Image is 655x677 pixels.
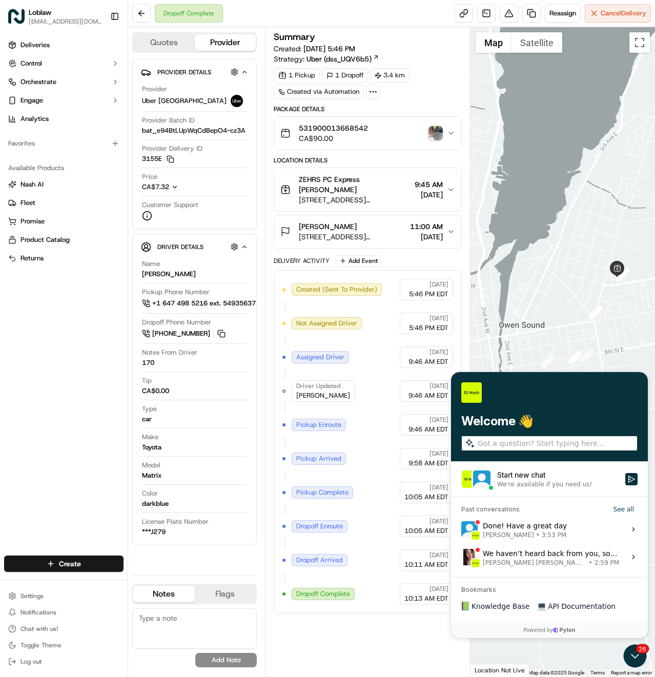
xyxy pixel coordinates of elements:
[429,483,448,491] span: [DATE]
[404,560,448,569] span: 10:11 AM EDT
[21,625,58,633] span: Chat with us!
[370,68,410,83] div: 3.4 km
[133,34,195,51] button: Quotes
[274,105,462,113] div: Package Details
[408,459,448,468] span: 9:58 AM EDT
[541,355,554,368] div: 11
[21,254,44,263] span: Returns
[152,299,256,308] span: +1 647 498 5216 ext. 54935637
[21,608,56,617] span: Notifications
[29,7,51,17] button: Loblaw
[4,37,124,53] a: Deliveries
[589,306,602,320] div: 6
[429,449,448,458] span: [DATE]
[8,235,119,244] a: Product Catalog
[4,176,124,193] button: Nash AI
[142,328,227,339] button: [PHONE_NUMBER]
[299,195,411,205] span: [STREET_ADDRESS][PERSON_NAME]
[142,415,152,424] div: car
[274,117,461,150] button: 531900013668542CA$90.00photo_proof_of_delivery image
[601,9,646,18] span: Cancel Delivery
[622,643,650,671] iframe: Open customer support
[408,425,448,434] span: 9:46 AM EDT
[409,323,448,333] span: 5:46 PM EDT
[4,195,124,211] button: Fleet
[274,257,330,265] div: Delivery Activity
[306,54,379,64] a: Uber (dss_UQV6b5)
[157,68,211,76] span: Provider Details
[299,133,368,143] span: CA$90.00
[549,9,576,18] span: Reassign
[274,32,315,42] h3: Summary
[408,357,448,366] span: 9:46 AM EDT
[142,443,161,452] div: Toyota
[142,298,273,309] a: +1 647 498 5216 ext. 54935637
[274,54,379,64] div: Strategy:
[473,663,507,676] img: Google
[4,232,124,248] button: Product Catalog
[4,638,124,652] button: Toggle Theme
[195,34,256,51] button: Provider
[142,85,167,94] span: Provider
[142,126,245,135] span: bat_e94BtLUpWqCdBepO4-cz3A
[133,586,195,602] button: Notes
[428,126,443,140] img: photo_proof_of_delivery image
[142,182,169,191] span: CA$7.32
[59,559,81,569] span: Create
[21,658,42,666] span: Log out
[274,168,461,211] button: ZEHRS PC Express [PERSON_NAME][STREET_ADDRESS][PERSON_NAME]9:45 AM[DATE]
[21,59,42,68] span: Control
[157,243,203,251] span: Driver Details
[21,198,35,208] span: Fleet
[8,8,25,25] img: Loblaw
[415,179,443,190] span: 9:45 AM
[580,349,593,362] div: 5
[296,353,344,362] span: Assigned Driver
[142,172,157,181] span: Price
[299,123,368,133] span: 531900013668542
[29,17,102,26] button: [EMAIL_ADDRESS][DOMAIN_NAME]
[408,391,448,400] span: 9:46 AM EDT
[429,416,448,424] span: [DATE]
[274,68,320,83] div: 1 Pickup
[296,319,357,328] span: Not Assigned Driver
[303,44,355,53] span: [DATE] 5:46 PM
[142,96,227,106] span: Uber [GEOGRAPHIC_DATA]
[8,217,119,226] a: Promise
[274,85,364,99] div: Created via Automation
[404,594,448,603] span: 10:13 AM EDT
[21,96,43,105] span: Engage
[429,585,448,593] span: [DATE]
[322,68,368,83] div: 1 Dropoff
[141,238,248,255] button: Driver Details
[528,670,584,675] span: Map data ©2025 Google
[296,454,341,463] span: Pickup Arrived
[142,433,158,442] span: Make
[429,551,448,559] span: [DATE]
[588,306,602,319] div: 10
[195,586,256,602] button: Flags
[296,522,343,531] span: Dropoff Enroute
[274,156,462,165] div: Location Details
[296,285,377,294] span: Created (Sent To Provider)
[545,4,581,23] button: Reassign
[409,290,448,299] span: 5:46 PM EDT
[590,670,605,675] a: Terms (opens in new tab)
[4,160,124,176] div: Available Products
[274,215,461,248] button: [PERSON_NAME][STREET_ADDRESS][PERSON_NAME]11:00 AM[DATE]
[142,404,157,414] span: Type
[142,259,160,269] span: Name
[142,270,196,279] div: [PERSON_NAME]
[142,517,209,526] span: License Plate Number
